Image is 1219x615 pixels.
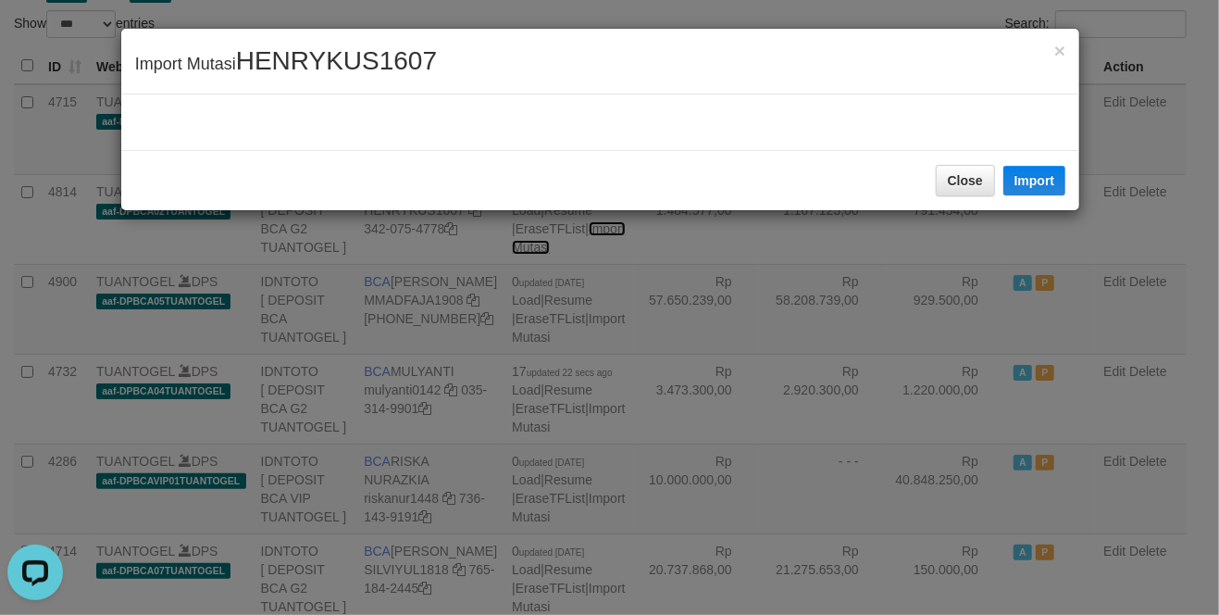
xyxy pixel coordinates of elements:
[1054,40,1065,61] span: ×
[236,46,437,75] span: HENRYKUS1607
[7,7,63,63] button: Open LiveChat chat widget
[936,165,995,196] button: Close
[1003,166,1066,195] button: Import
[135,55,437,73] span: Import Mutasi
[1054,41,1065,60] button: Close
